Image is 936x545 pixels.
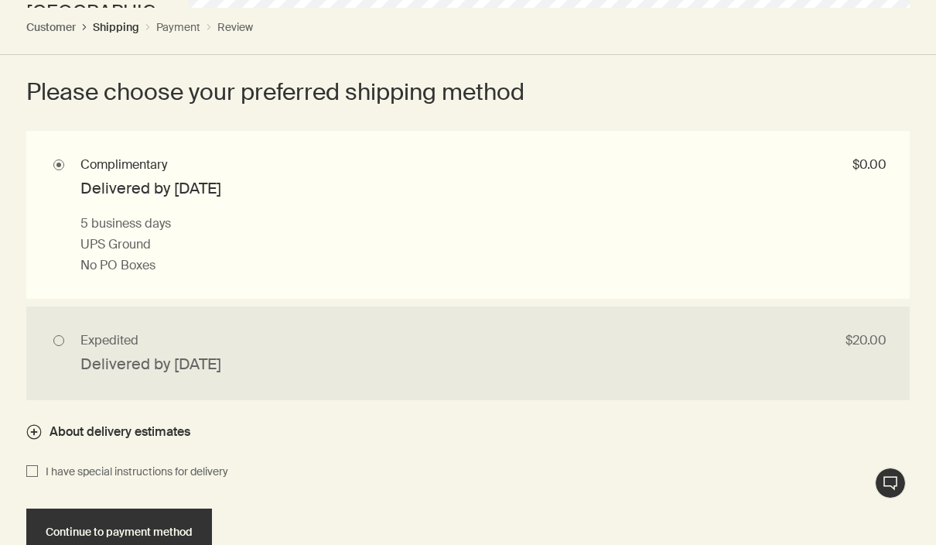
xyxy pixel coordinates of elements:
[46,526,193,538] span: Continue to payment method
[217,20,253,34] button: Review
[26,423,190,440] button: About delivery estimates
[156,20,200,34] button: Payment
[50,423,190,440] span: About delivery estimates
[875,468,906,499] button: Live Assistance
[38,463,228,482] span: I have special instructions for delivery
[26,20,76,34] button: Customer
[93,20,139,34] button: Shipping
[26,77,886,108] h3: Please choose your preferred shipping method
